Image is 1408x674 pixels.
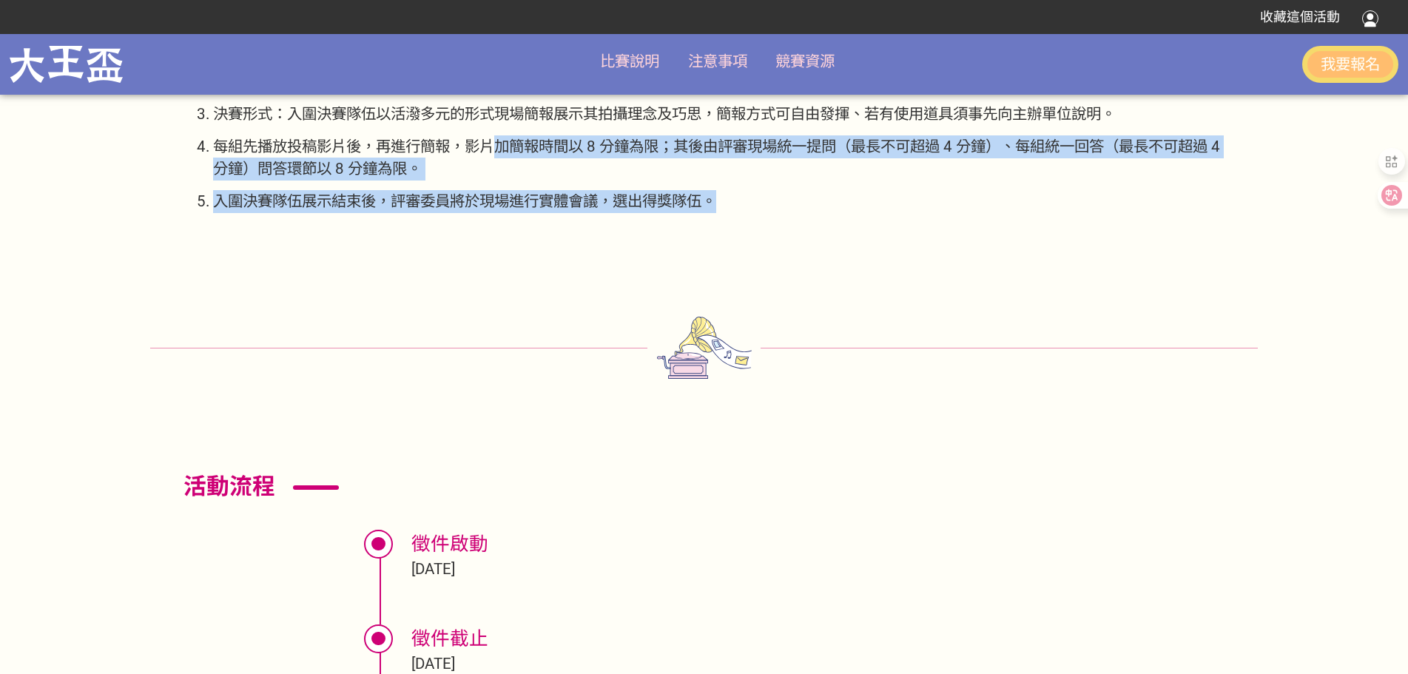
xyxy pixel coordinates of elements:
img: 龍嚴大王盃 [10,38,124,90]
p: 徵件截止 [412,624,489,653]
p: 入圍決賽隊伍展示結束後，評審委員將於現場進行實體會議，選出得獎隊伍。 [213,190,1225,213]
p: 決賽形式：入圍決賽隊伍以活潑多元的形式現場簡報展示其拍攝理念及巧思，簡報方式可自由發揮、若有使用道具須事先向主辦單位說明。 [213,103,1225,126]
span: [DATE] [412,558,456,581]
span: 收藏這個活動 [1260,9,1340,24]
p: 徵件啟動 [412,530,489,558]
img: Icon [657,317,752,379]
a: 競賽資源 [775,53,835,70]
a: 注意事項 [688,53,747,70]
span: 比賽說明 [600,53,659,70]
button: 我要報名 [1302,46,1398,83]
p: 每組先播放投稿影片後，再進行簡報，影片加簡報時間以 8 分鐘為限；其後由評審現場統一提問（最長不可超過 4 分鐘）、每組統一回答（最長不可超過 4 分鐘）問答環節以 8 分鐘為限。 [213,135,1225,181]
span: 活動流程 [183,474,275,501]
